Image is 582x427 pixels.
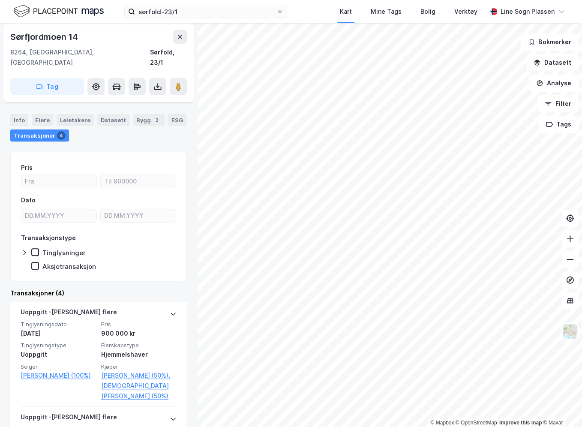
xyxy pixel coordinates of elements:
[168,114,186,126] div: ESG
[10,129,69,141] div: Transaksjoner
[420,6,435,17] div: Bolig
[101,363,177,370] span: Kjøper
[101,349,177,360] div: Hjemmelshaver
[101,381,177,401] a: [DEMOGRAPHIC_DATA][PERSON_NAME] (50%)
[21,328,96,339] div: [DATE]
[21,363,96,370] span: Selger
[501,6,555,17] div: Line Sogn Plassen
[529,75,579,92] button: Analyse
[21,195,36,205] div: Dato
[21,175,96,188] input: Fra
[153,116,161,124] div: 3
[21,162,33,173] div: Pris
[539,116,579,133] button: Tags
[101,328,177,339] div: 900 000 kr
[10,288,187,298] div: Transaksjoner (4)
[10,78,84,95] button: Tag
[101,209,176,222] input: DD.MM.YYYY
[456,420,497,426] a: OpenStreetMap
[537,95,579,112] button: Filter
[21,342,96,349] span: Tinglysningstype
[42,262,96,271] div: Aksjetransaksjon
[21,349,96,360] div: Uoppgitt
[57,114,94,126] div: Leietakere
[133,114,165,126] div: Bygg
[10,47,150,68] div: 8264, [GEOGRAPHIC_DATA], [GEOGRAPHIC_DATA]
[32,114,53,126] div: Eiere
[101,321,177,328] span: Pris
[10,114,28,126] div: Info
[430,420,454,426] a: Mapbox
[454,6,477,17] div: Verktøy
[21,321,96,328] span: Tinglysningsdato
[21,412,117,426] div: Uoppgitt - [PERSON_NAME] flere
[42,249,86,257] div: Tinglysninger
[340,6,352,17] div: Kart
[57,131,66,140] div: 4
[101,175,176,188] input: Til 900000
[21,370,96,381] a: [PERSON_NAME] (100%)
[14,4,104,19] img: logo.f888ab2527a4732fd821a326f86c7f29.svg
[526,54,579,71] button: Datasett
[150,47,187,68] div: Sørfold, 23/1
[539,386,582,427] div: Kontrollprogram for chat
[21,307,117,321] div: Uoppgitt - [PERSON_NAME] flere
[21,209,96,222] input: DD.MM.YYYY
[21,233,76,243] div: Transaksjonstype
[97,114,129,126] div: Datasett
[499,420,542,426] a: Improve this map
[101,370,177,381] a: [PERSON_NAME] (50%),
[521,33,579,51] button: Bokmerker
[562,323,578,340] img: Z
[101,342,177,349] span: Eierskapstype
[371,6,402,17] div: Mine Tags
[539,386,582,427] iframe: Chat Widget
[10,30,80,44] div: Sørfjordmoen 14
[135,5,276,18] input: Søk på adresse, matrikkel, gårdeiere, leietakere eller personer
